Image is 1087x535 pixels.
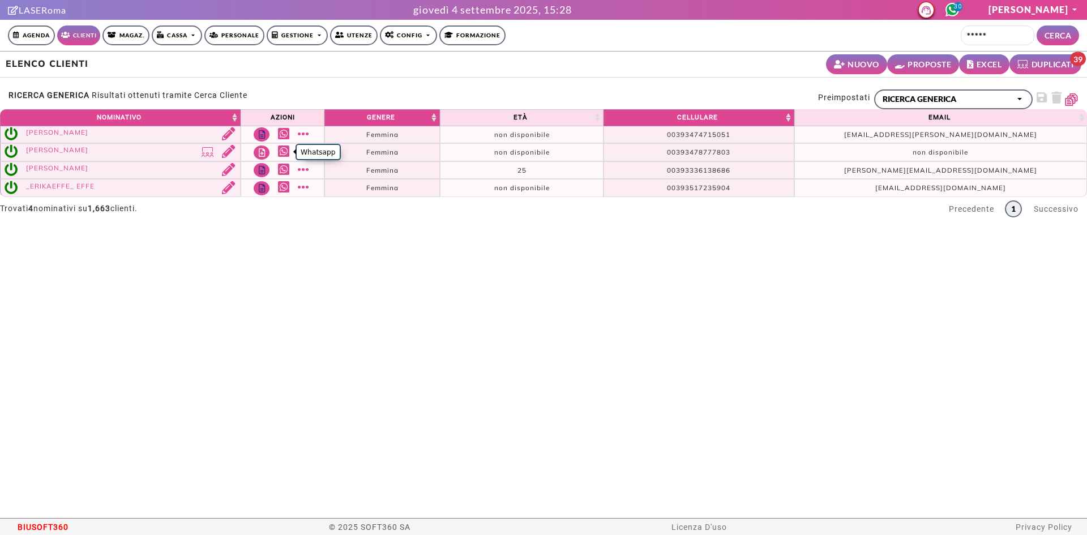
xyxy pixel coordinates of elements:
[6,58,88,69] b: ELENCO CLIENTI
[494,148,550,156] span: non disponibile
[883,93,1013,105] div: RICERCA GENERICA
[278,127,292,140] a: Whatsapp
[667,130,685,139] span: 0039
[908,58,951,70] small: PROPOSTE
[685,166,730,174] span: 3336138686
[439,25,506,45] a: Formazione
[818,89,874,105] label: Preimpostati
[330,25,378,45] a: Utenze
[204,25,264,45] a: Personale
[88,204,110,213] strong: 1,663
[667,166,685,174] span: 0039
[794,109,1087,126] th: Email : activate to sort column ascending
[366,183,399,192] span: Femmina
[92,91,247,100] small: Risultati ottenuti tramite Cerca Cliente
[380,25,437,45] a: Config
[913,148,968,156] span: non disponibile
[267,25,328,45] a: Gestione
[26,182,95,190] a: _erikaeffe_ Effe
[1009,54,1081,74] a: DUPLICATI 39
[254,163,269,177] a: Note
[844,166,1037,174] span: [PERSON_NAME][EMAIL_ADDRESS][DOMAIN_NAME]
[413,2,572,18] div: giovedì 4 settembre 2025, 15:28
[8,25,55,45] a: Agenda
[874,89,1033,109] button: RICERCA GENERICA
[278,163,292,176] a: Whatsapp
[1005,200,1022,217] a: 1
[8,6,19,15] i: Clicca per andare alla pagina di firma
[366,166,399,174] span: Femmina
[57,25,100,45] a: Clienti
[28,204,33,213] strong: 4
[667,183,685,192] span: 0039
[298,163,312,176] a: Mostra altro
[26,164,88,172] a: [PERSON_NAME]
[366,148,399,156] span: Femmina
[241,109,324,126] th: Azioni
[102,25,149,45] a: Magaz.
[254,181,269,195] a: Note
[214,163,238,177] a: Modifica
[8,91,89,100] strong: RICERCA GENERICA
[494,130,550,139] span: non disponibile
[214,127,238,142] a: Modifica
[685,148,730,156] span: 3478777803
[685,183,730,192] span: 3517235904
[887,54,960,74] a: PROPOSTE
[988,4,1079,15] a: [PERSON_NAME]
[26,128,88,136] a: [PERSON_NAME]
[517,166,527,174] span: 25
[1070,52,1086,66] span: 39
[953,2,962,11] span: 30
[685,130,730,139] span: 3474715051
[826,54,887,74] a: NUOVO
[848,58,879,70] small: NUOVO
[26,145,88,154] a: [PERSON_NAME]
[844,130,1037,139] span: [EMAIL_ADDRESS][PERSON_NAME][DOMAIN_NAME]
[254,145,269,160] a: Note
[959,54,1009,74] button: EXCEL
[254,127,269,142] a: Note
[214,145,238,160] a: Modifica
[604,109,794,126] th: Cellulare : activate to sort column ascending
[1032,58,1074,70] small: DUPLICATI
[366,130,399,139] span: Femmina
[8,5,66,15] a: LASERoma
[440,109,603,126] th: Età : activate to sort column ascending
[667,148,685,156] span: 0039
[298,181,312,194] a: Mostra altro
[494,183,550,192] span: non disponibile
[1037,25,1080,45] button: CERCA
[875,183,1006,192] span: [EMAIL_ADDRESS][DOMAIN_NAME]
[152,25,202,45] a: Cassa
[961,25,1034,45] input: Cerca cliente...
[278,181,292,194] a: Whatsapp
[298,127,312,140] a: Mostra altro
[1016,523,1072,532] a: Privacy Policy
[214,181,238,195] a: Modifica
[278,145,292,158] a: Whatsapp
[671,523,727,532] a: Licenza D'uso
[324,109,440,126] th: Genere : activate to sort column ascending
[977,58,1002,70] small: EXCEL
[296,144,341,160] div: Whatsapp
